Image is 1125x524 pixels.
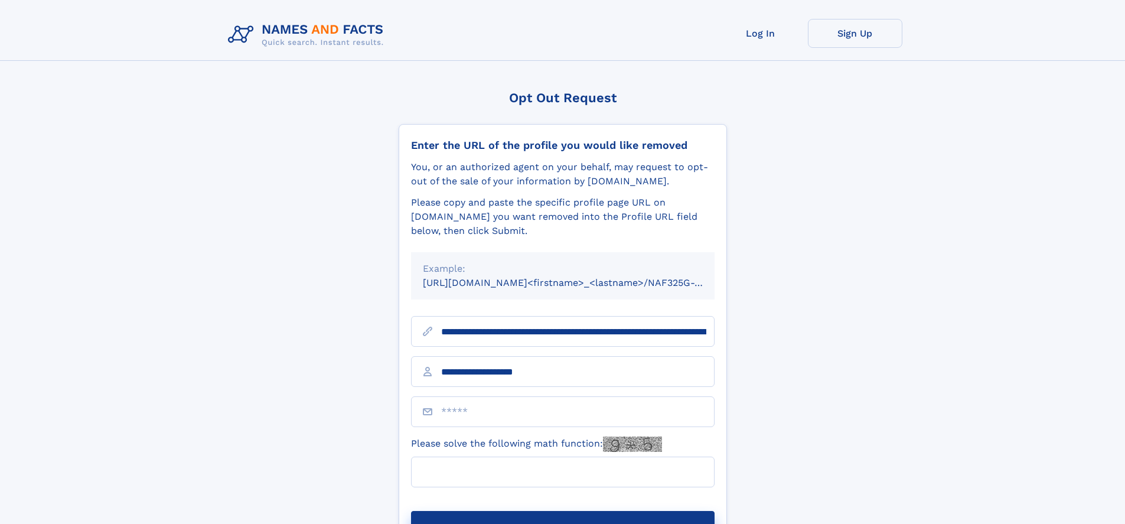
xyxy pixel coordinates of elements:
[399,90,727,105] div: Opt Out Request
[713,19,808,48] a: Log In
[423,262,703,276] div: Example:
[808,19,902,48] a: Sign Up
[411,196,715,238] div: Please copy and paste the specific profile page URL on [DOMAIN_NAME] you want removed into the Pr...
[411,160,715,188] div: You, or an authorized agent on your behalf, may request to opt-out of the sale of your informatio...
[411,139,715,152] div: Enter the URL of the profile you would like removed
[411,437,662,452] label: Please solve the following math function:
[423,277,737,288] small: [URL][DOMAIN_NAME]<firstname>_<lastname>/NAF325G-xxxxxxxx
[223,19,393,51] img: Logo Names and Facts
